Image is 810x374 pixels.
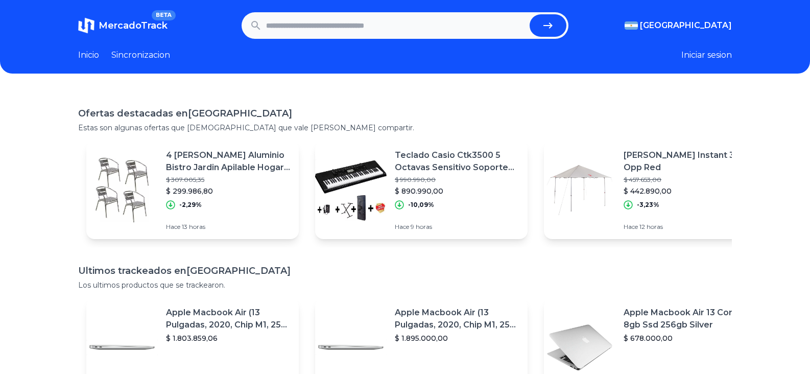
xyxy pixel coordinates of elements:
img: Featured image [86,154,158,226]
p: -10,09% [408,201,434,209]
p: Apple Macbook Air 13 Core I5 8gb Ssd 256gb Silver [624,307,748,331]
p: -3,23% [637,201,659,209]
p: $ 442.890,00 [624,186,748,196]
img: Featured image [315,154,387,226]
h1: Ofertas destacadas en [GEOGRAPHIC_DATA] [78,106,732,121]
img: Argentina [625,21,638,30]
p: [PERSON_NAME] Instant 3x3 Opp Red [624,149,748,174]
p: $ 457.653,00 [624,176,748,184]
p: Apple Macbook Air (13 Pulgadas, 2020, Chip M1, 256 Gb De Ssd, 8 Gb De Ram) - Plata [395,307,519,331]
p: $ 890.990,00 [395,186,519,196]
a: Featured image[PERSON_NAME] Instant 3x3 Opp Red$ 457.653,00$ 442.890,00-3,23%Hace 12 horas [544,141,756,239]
p: Hace 13 horas [166,223,291,231]
span: [GEOGRAPHIC_DATA] [640,19,732,32]
button: Iniciar sesion [681,49,732,61]
p: Hace 12 horas [624,223,748,231]
button: [GEOGRAPHIC_DATA] [625,19,732,32]
h1: Ultimos trackeados en [GEOGRAPHIC_DATA] [78,264,732,278]
p: Estas son algunas ofertas que [DEMOGRAPHIC_DATA] que vale [PERSON_NAME] compartir. [78,123,732,133]
p: $ 299.986,80 [166,186,291,196]
span: BETA [152,10,176,20]
p: $ 678.000,00 [624,333,748,343]
p: $ 1.803.859,06 [166,333,291,343]
a: Sincronizacion [111,49,170,61]
p: $ 1.895.000,00 [395,333,519,343]
p: $ 990.990,00 [395,176,519,184]
p: $ 307.005,35 [166,176,291,184]
p: Hace 9 horas [395,223,519,231]
span: MercadoTrack [99,20,168,31]
p: Apple Macbook Air (13 Pulgadas, 2020, Chip M1, 256 Gb De Ssd, 8 Gb De Ram) - Plata [166,307,291,331]
a: Featured image4 [PERSON_NAME] Aluminio Bistro Jardin Apilable Hogar Comercio Bar$ 307.005,35$ 299... [86,141,299,239]
img: MercadoTrack [78,17,94,34]
a: MercadoTrackBETA [78,17,168,34]
p: Los ultimos productos que se trackearon. [78,280,732,290]
a: Inicio [78,49,99,61]
p: -2,29% [179,201,202,209]
p: 4 [PERSON_NAME] Aluminio Bistro Jardin Apilable Hogar Comercio Bar [166,149,291,174]
p: Teclado Casio Ctk3500 5 Octavas Sensitivo Soporte Funda Cuot [395,149,519,174]
img: Featured image [544,154,615,226]
a: Featured imageTeclado Casio Ctk3500 5 Octavas Sensitivo Soporte Funda Cuot$ 990.990,00$ 890.990,0... [315,141,528,239]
